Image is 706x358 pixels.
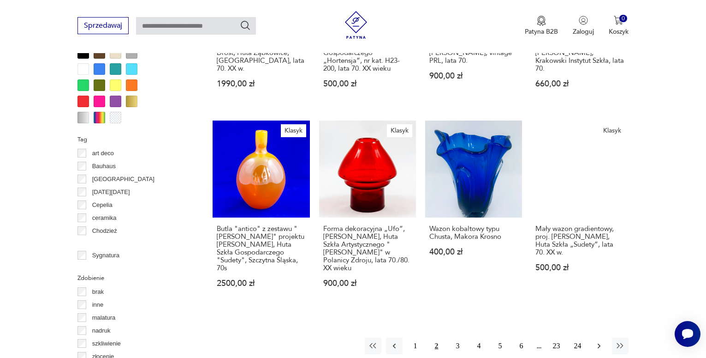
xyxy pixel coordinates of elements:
a: Sprzedawaj [77,23,129,30]
a: Wazon kobaltowy typu Chusta, Makora KrosnoWazon kobaltowy typu Chusta, Makora Krosno400,00 zł [425,121,522,305]
p: 500,00 zł [535,264,624,272]
h3: Zestaw wazonów „Krople rosy”, Huta Szkła Gospodarczego „Hortensja”, nr kat. H23-200, lata 70. XX ... [323,33,412,73]
button: Zaloguj [573,16,594,36]
img: Ikona medalu [537,16,546,26]
button: 1 [407,338,424,354]
iframe: Smartsupp widget button [675,321,700,347]
p: Zdobienie [77,273,190,283]
p: szkliwienie [92,339,121,349]
p: inne [92,300,104,310]
p: malatura [92,313,116,323]
button: Patyna B2B [525,16,558,36]
button: Sprzedawaj [77,17,129,34]
p: Bauhaus [92,161,116,171]
div: 0 [619,15,627,23]
h3: Kolekcjonerskie szkło, duży kielich, proj. [PERSON_NAME], Krakowski Instytut Szkła, lata 70. [535,33,624,73]
p: Tag [77,134,190,145]
button: 0Koszyk [609,16,629,36]
h3: Butla "antico" z zestawu "[PERSON_NAME]" projektu [PERSON_NAME], Huta Szkła Gospodarczego "Sudety... [217,225,305,272]
a: KlasykForma dekoracyjna „Ufo”, Zbigniew Horbowy, Huta Szkła Artystycznego "Barbara" w Polanicy Zd... [319,121,416,305]
h3: Wazon kobaltowy typu Chusta, Makora Krosno [429,225,518,241]
h3: Forma dekoracyjna „Ufo”, [PERSON_NAME], Huta Szkła Artystycznego "[PERSON_NAME]" w Polanicy Zdroj... [323,225,412,272]
button: 4 [471,338,487,354]
p: 2500,00 zł [217,279,305,287]
button: 24 [570,338,586,354]
p: Sygnatura [92,250,119,261]
p: 900,00 zł [429,72,518,80]
a: KlasykMały wazon gradientowy, proj. Zbigniew Horbowy, Huta Szkła „Sudety”, lata 70. XX w.Mały waz... [531,121,628,305]
p: art deco [92,148,114,158]
p: Zaloguj [573,27,594,36]
p: ceramika [92,213,117,223]
button: 2 [428,338,445,354]
p: 1990,00 zł [217,80,305,88]
p: 660,00 zł [535,80,624,88]
button: 5 [492,338,509,354]
p: 400,00 zł [429,248,518,256]
p: 900,00 zł [323,279,412,287]
p: brak [92,287,104,297]
p: Koszyk [609,27,629,36]
button: 3 [450,338,466,354]
p: Patyna B2B [525,27,558,36]
p: Chodzież [92,226,117,236]
p: Ćmielów [92,239,115,249]
p: 500,00 zł [323,80,412,88]
p: Cepelia [92,200,113,210]
button: 23 [548,338,565,354]
img: Ikona koszyka [614,16,623,25]
a: Ikona medaluPatyna B2B [525,16,558,36]
h3: Para wazonów [PERSON_NAME], J.S. Drost, Huta Ząbkowice, [GEOGRAPHIC_DATA], lata 70. XX w. [217,33,305,73]
h3: Mały wazon gradientowy, proj. [PERSON_NAME], Huta Szkła „Sudety”, lata 70. XX w. [535,225,624,256]
img: Ikonka użytkownika [579,16,588,25]
p: nadruk [92,326,111,336]
a: KlasykButla "antico" z zestawu "Alicja" projektu Zbigniewa Horbowego, Huta Szkła Gospodarczego "S... [213,121,309,305]
button: Szukaj [240,20,251,31]
p: [DATE][DATE] [92,187,130,197]
img: Patyna - sklep z meblami i dekoracjami vintage [342,11,370,39]
h3: Wazon amfora rozmiar M, [PERSON_NAME], Huta [PERSON_NAME], vintage PRL, lata 70. [429,33,518,65]
button: 6 [513,338,530,354]
p: [GEOGRAPHIC_DATA] [92,174,154,184]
